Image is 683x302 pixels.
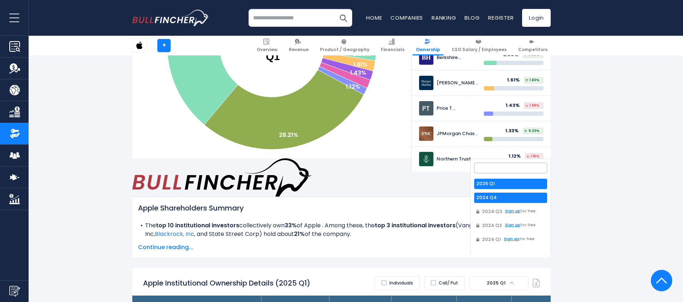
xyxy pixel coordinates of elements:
img: Ownership [9,128,20,139]
span: Ownership [416,47,440,53]
text: 1.12% [346,83,360,91]
span: Sign up [505,250,520,256]
b: 21% [294,230,305,238]
div: 1.33% [505,128,523,134]
span: CEO Salary / Employees [452,47,507,53]
text: 28.21% [279,131,298,139]
a: Login [522,9,551,27]
span: Revenue [289,47,309,53]
div: [PERSON_NAME] [PERSON_NAME] [437,80,478,86]
a: Ownership [413,36,443,55]
span: Financials [381,47,404,53]
div: 1.61% [507,77,524,83]
a: Financials [378,36,408,55]
h2: Apple Shareholders Summary [138,203,545,213]
div: Berkshire Hathaway Inc [437,55,478,61]
text: 1.61% [353,60,368,69]
span: 1.15% [526,155,539,158]
span: for free [502,208,539,214]
div: JPMorgan Chase & CO [437,131,478,137]
span: 2025 Q1 [470,277,528,289]
a: Product / Geography [317,36,373,55]
span: Sign up [505,222,520,228]
a: Blog [465,14,480,21]
a: + [157,39,171,52]
span: 1.89% [525,104,539,107]
span: for free [502,249,539,256]
a: Revenue [286,36,312,55]
h2: Apple Institutional Ownership Details (2025 Q1) [143,278,310,288]
li: 2024 Q2 [474,221,547,231]
li: 2023 Q4 [474,248,547,259]
img: AAPL logo [133,39,146,52]
li: 2025 Q1 [474,179,547,189]
div: Northern Trust Corp [437,156,478,162]
a: Overview [254,36,281,55]
b: top 10 institutional investors [156,221,239,229]
b: top 3 institutional investors [375,221,456,229]
span: Overview [257,47,277,53]
span: Competitors [518,47,547,53]
span: 1.83% [525,79,539,82]
a: Home [366,14,382,21]
a: CEO Salary / Employees [448,36,510,55]
li: 2024 Q1 [474,234,547,245]
span: for free [502,222,539,228]
text: 1.43% [350,69,366,77]
span: for free [501,236,537,242]
a: Ranking [432,14,456,21]
span: 0.58% [524,53,539,56]
img: bullfincher logo [132,10,209,26]
li: 2024 Q4 [474,193,547,203]
span: Sign up [505,208,520,214]
a: Blackrock, Inc [155,230,194,238]
a: Go to homepage [132,10,209,26]
span: 2025 Q1 [484,278,510,288]
span: Product / Geography [320,47,369,53]
input: Search [474,163,547,173]
tspan: Q1 [266,50,280,62]
span: Sign up [504,236,519,242]
a: Register [488,14,514,21]
a: Companies [390,14,423,21]
div: 1.43% [506,103,524,109]
span: 9.23% [524,129,539,133]
label: Individuals [375,276,420,290]
div: Price T [PERSON_NAME] Associates Inc [437,105,478,112]
b: 33% [285,221,297,229]
label: Call/ Put [424,276,465,290]
li: The collectively own of Apple . Among these, the ( ) hold about of the company. [138,221,545,238]
button: Search [334,9,352,27]
span: Continue reading... [138,243,545,252]
li: 2024 Q3 [474,207,547,217]
a: Competitors [515,36,551,55]
div: 1.12% [508,153,525,159]
span: Vanguard Group Inc, , and State Street Corp [145,221,505,238]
